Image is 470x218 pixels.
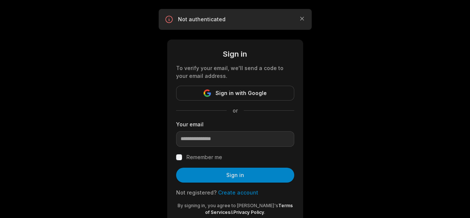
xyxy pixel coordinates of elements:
span: Sign in with Google [215,89,267,98]
button: Sign in with Google [176,86,294,101]
label: Remember me [187,153,222,162]
label: Your email [176,120,294,128]
span: or [227,107,244,114]
a: Create account [218,189,258,196]
button: Sign in [176,168,294,183]
a: Terms of Services [205,203,293,215]
span: Not registered? [176,189,217,196]
a: Privacy Policy [233,209,264,215]
p: Not authenticated [178,16,292,23]
div: To verify your email, we'll send a code to your email address. [176,64,294,80]
span: By signing in, you agree to [PERSON_NAME]'s [178,203,278,208]
div: Sign in [176,48,294,60]
span: & [230,209,233,215]
span: . [264,209,265,215]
